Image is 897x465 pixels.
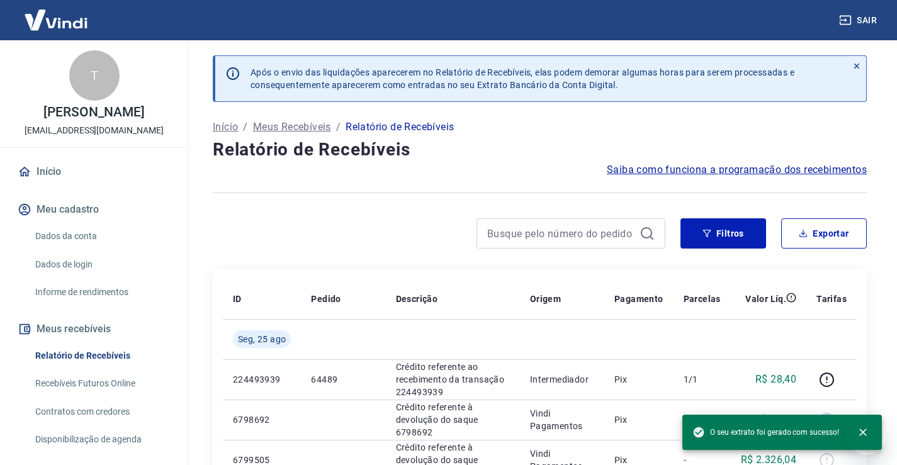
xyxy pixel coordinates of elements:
[607,162,867,177] a: Saiba como funciona a programação dos recebimentos
[15,1,97,39] img: Vindi
[30,223,173,249] a: Dados da conta
[233,293,242,305] p: ID
[30,399,173,425] a: Contratos com credores
[530,373,594,386] p: Intermediador
[213,120,238,135] a: Início
[847,415,887,455] iframe: Botão para abrir a janela de mensagens
[238,333,286,345] span: Seg, 25 ago
[253,120,331,135] a: Meus Recebíveis
[816,293,847,305] p: Tarifas
[781,218,867,249] button: Exportar
[251,66,794,91] p: Após o envio das liquidações aparecerem no Relatório de Recebíveis, elas podem demorar algumas ho...
[30,252,173,277] a: Dados de login
[15,196,173,223] button: Meu cadastro
[336,120,341,135] p: /
[15,315,173,343] button: Meus recebíveis
[614,293,663,305] p: Pagamento
[30,279,173,305] a: Informe de rendimentos
[684,373,721,386] p: 1/1
[346,120,454,135] p: Relatório de Recebíveis
[30,343,173,369] a: Relatório de Recebíveis
[614,413,663,426] p: Pix
[487,224,635,243] input: Busque pelo número do pedido
[30,371,173,396] a: Recebíveis Futuros Online
[69,50,120,101] div: T
[233,413,291,426] p: 6798692
[837,9,882,32] button: Sair
[684,293,721,305] p: Parcelas
[684,413,721,426] p: -
[243,120,247,135] p: /
[614,373,663,386] p: Pix
[15,158,173,186] a: Início
[396,401,510,439] p: Crédito referente à devolução do saque 6798692
[755,412,796,427] p: R$ 10,13
[213,137,867,162] h4: Relatório de Recebíveis
[30,427,173,452] a: Disponibilização de agenda
[680,218,766,249] button: Filtros
[396,361,510,398] p: Crédito referente ao recebimento da transação 224493939
[692,426,839,439] span: O seu extrato foi gerado com sucesso!
[25,124,164,137] p: [EMAIL_ADDRESS][DOMAIN_NAME]
[311,293,341,305] p: Pedido
[755,372,796,387] p: R$ 28,40
[745,293,786,305] p: Valor Líq.
[396,293,438,305] p: Descrição
[43,106,144,119] p: [PERSON_NAME]
[311,373,375,386] p: 64489
[530,293,561,305] p: Origem
[530,407,594,432] p: Vindi Pagamentos
[233,373,291,386] p: 224493939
